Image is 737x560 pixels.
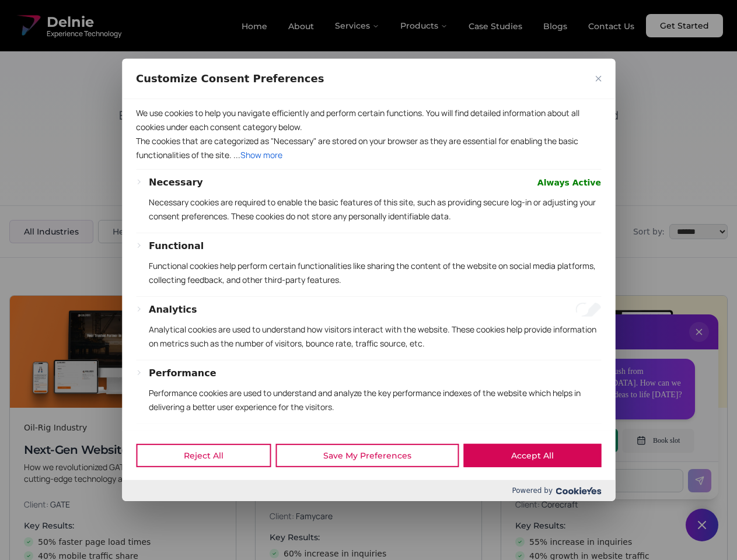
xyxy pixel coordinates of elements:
[595,76,601,82] img: Close
[136,134,601,162] p: The cookies that are categorized as "Necessary" are stored on your browser as they are essential ...
[149,176,203,190] button: Necessary
[136,444,271,467] button: Reject All
[463,444,601,467] button: Accept All
[275,444,459,467] button: Save My Preferences
[575,303,601,317] input: Enable Analytics
[240,148,282,162] button: Show more
[149,195,601,223] p: Necessary cookies are required to enable the basic features of this site, such as providing secur...
[149,366,216,380] button: Performance
[136,106,601,134] p: We use cookies to help you navigate efficiently and perform certain functions. You will find deta...
[537,176,601,190] span: Always Active
[149,386,601,414] p: Performance cookies are used to understand and analyze the key performance indexes of the website...
[122,480,615,501] div: Powered by
[136,72,324,86] span: Customize Consent Preferences
[556,487,601,495] img: Cookieyes logo
[149,303,197,317] button: Analytics
[149,239,204,253] button: Functional
[149,259,601,287] p: Functional cookies help perform certain functionalities like sharing the content of the website o...
[149,323,601,351] p: Analytical cookies are used to understand how visitors interact with the website. These cookies h...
